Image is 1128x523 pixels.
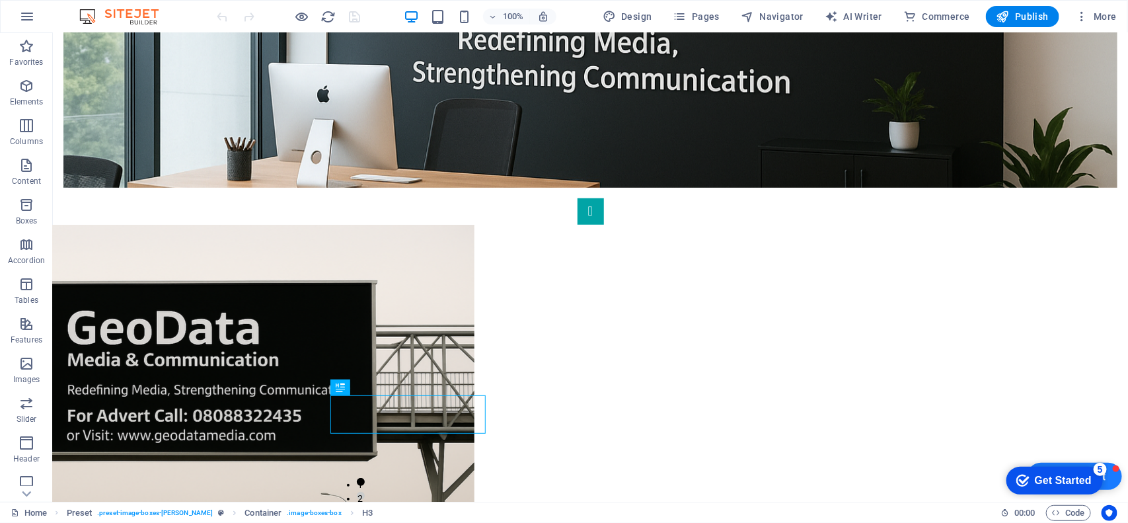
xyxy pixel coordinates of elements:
button: Navigator [735,6,809,27]
button: 1 [304,445,312,453]
button: More [1070,6,1122,27]
span: Click to select. Double-click to edit [244,505,282,521]
span: AI Writer [825,10,882,23]
button: 100% [483,9,530,24]
i: Reload page [321,9,336,24]
button: Usercentrics [1102,505,1117,521]
button: Code [1046,505,1091,521]
i: This element is a customizable preset [218,509,224,516]
span: Publish [996,10,1049,23]
h6: Session time [1000,505,1035,521]
span: Navigator [741,10,804,23]
button: AI Writer [819,6,887,27]
span: Click to select. Double-click to edit [67,505,93,521]
span: Click to select. Double-click to edit [362,505,373,521]
p: Slider [17,414,37,424]
span: Pages [673,10,720,23]
span: 00 00 [1014,505,1035,521]
span: More [1075,10,1117,23]
span: : [1024,508,1026,518]
button: Click here to leave preview mode and continue editing [294,9,310,24]
p: Boxes [16,216,38,226]
p: Features [11,335,42,345]
div: 5 [94,3,108,16]
div: Get Started 5 items remaining, 0% complete [7,7,104,34]
p: Favorites [9,57,43,67]
p: Columns [10,136,43,147]
button: Commerce [898,6,975,27]
p: Accordion [8,255,45,266]
a: Click to cancel selection. Double-click to open Pages [11,505,47,521]
span: . preset-image-boxes-[PERSON_NAME] [97,505,213,521]
button: 2 [304,459,312,467]
button: Publish [986,6,1059,27]
p: Elements [10,97,44,107]
p: Images [13,374,40,385]
span: Commerce [903,10,970,23]
span: Code [1052,505,1085,521]
div: Get Started [36,15,93,26]
i: On resize automatically adjust zoom level to fit chosen device. [537,11,549,22]
img: Editor Logo [76,9,175,24]
p: Tables [15,295,38,305]
button: Pages [668,6,725,27]
button: Design [597,6,658,27]
p: Content [12,176,41,186]
button: Let's Chat [975,430,1069,457]
span: Design [603,10,652,23]
span: . image-boxes-box [287,505,342,521]
p: Header [13,454,40,464]
div: Design (Ctrl+Alt+Y) [597,6,658,27]
h6: 100% [503,9,524,24]
button: reload [320,9,336,24]
nav: breadcrumb [67,505,373,521]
